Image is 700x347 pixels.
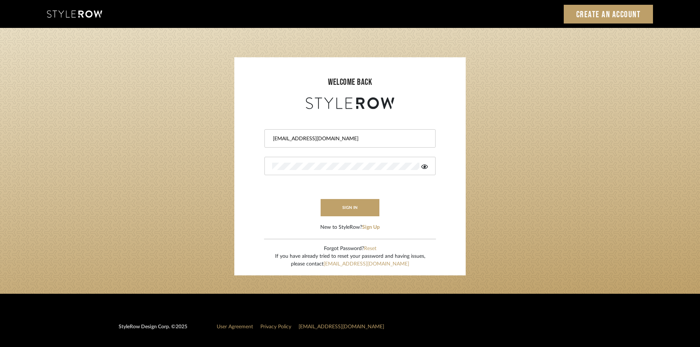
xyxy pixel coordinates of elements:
[564,5,653,24] a: Create an Account
[324,261,409,267] a: [EMAIL_ADDRESS][DOMAIN_NAME]
[275,245,425,253] div: Forgot Password?
[272,135,426,142] input: Email Address
[242,76,458,89] div: welcome back
[364,245,376,253] button: Reset
[217,324,253,329] a: User Agreement
[320,224,380,231] div: New to StyleRow?
[119,323,187,337] div: StyleRow Design Corp. ©2025
[260,324,291,329] a: Privacy Policy
[299,324,384,329] a: [EMAIL_ADDRESS][DOMAIN_NAME]
[362,224,380,231] button: Sign Up
[275,253,425,268] div: If you have already tried to reset your password and having issues, please contact
[321,199,379,216] button: sign in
